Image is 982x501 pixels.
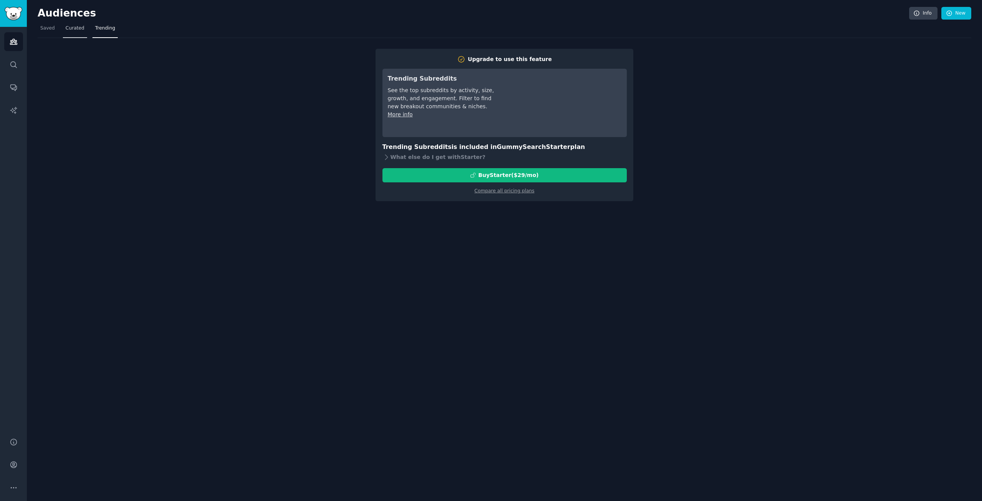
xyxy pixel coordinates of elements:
[95,25,115,32] span: Trending
[5,7,22,20] img: GummySearch logo
[475,188,534,193] a: Compare all pricing plans
[909,7,938,20] a: Info
[497,143,570,150] span: GummySearch Starter
[63,22,87,38] a: Curated
[478,171,539,179] div: Buy Starter ($ 29 /mo )
[66,25,84,32] span: Curated
[38,7,909,20] h2: Audiences
[388,86,496,111] div: See the top subreddits by activity, size, growth, and engagement. Filter to find new breakout com...
[382,168,627,182] button: BuyStarter($29/mo)
[382,142,627,152] h3: Trending Subreddits is included in plan
[388,74,496,84] h3: Trending Subreddits
[506,74,621,132] iframe: YouTube video player
[382,152,627,163] div: What else do I get with Starter ?
[388,111,413,117] a: More info
[40,25,55,32] span: Saved
[92,22,118,38] a: Trending
[468,55,552,63] div: Upgrade to use this feature
[941,7,971,20] a: New
[38,22,58,38] a: Saved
